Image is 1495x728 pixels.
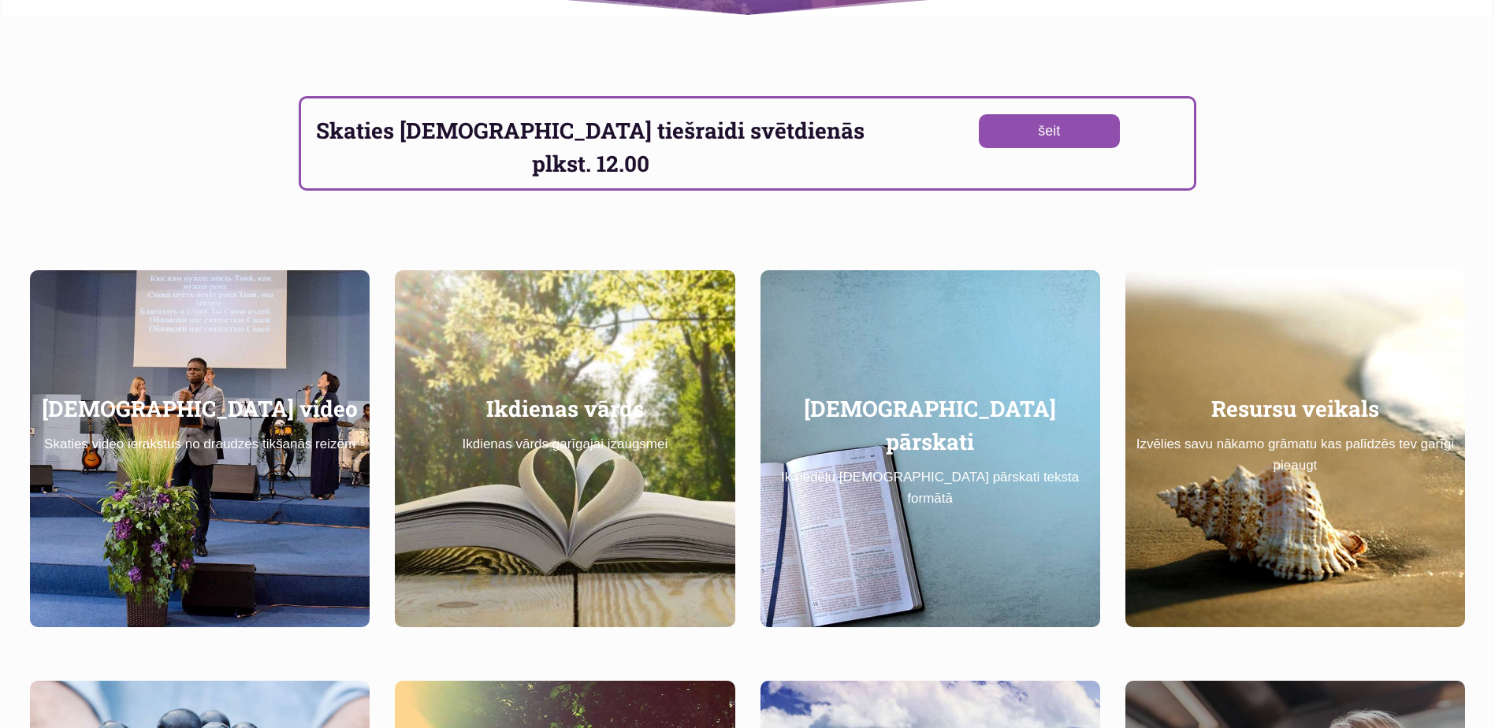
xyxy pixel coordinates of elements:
[1125,433,1465,476] p: Izvēlies savu nākamo grāmatu kas palīdzēs tev garīgi pieaugt
[395,392,734,425] h2: Ikdienas vārds
[395,433,734,455] p: Ikdienas vārds garīgajai izaugsmei
[30,433,370,476] p: Skaties video ierakstus no draudzes tikšanās reizēm
[761,392,1100,459] h2: [DEMOGRAPHIC_DATA] pārskati
[1125,392,1465,425] h2: Resursu veikals
[761,270,1100,627] a: [DEMOGRAPHIC_DATA] pārskatiIk nedēļu [DEMOGRAPHIC_DATA] pārskati teksta formātā
[979,114,1120,148] a: šeit
[761,466,1100,509] p: Ik nedēļu [DEMOGRAPHIC_DATA] pārskati teksta formātā
[301,114,879,180] h2: Skaties [DEMOGRAPHIC_DATA] tiešraidi svētdienās plkst. 12.00
[30,392,370,425] h2: [DEMOGRAPHIC_DATA] video
[30,270,370,627] a: [DEMOGRAPHIC_DATA] videoSkaties video ierakstus no draudzes tikšanās reizēm
[1125,270,1465,627] a: Garīgās izaugsmes skola
[395,270,734,627] a: Ikdienas vārdsIkdienas vārds garīgajai izaugsmei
